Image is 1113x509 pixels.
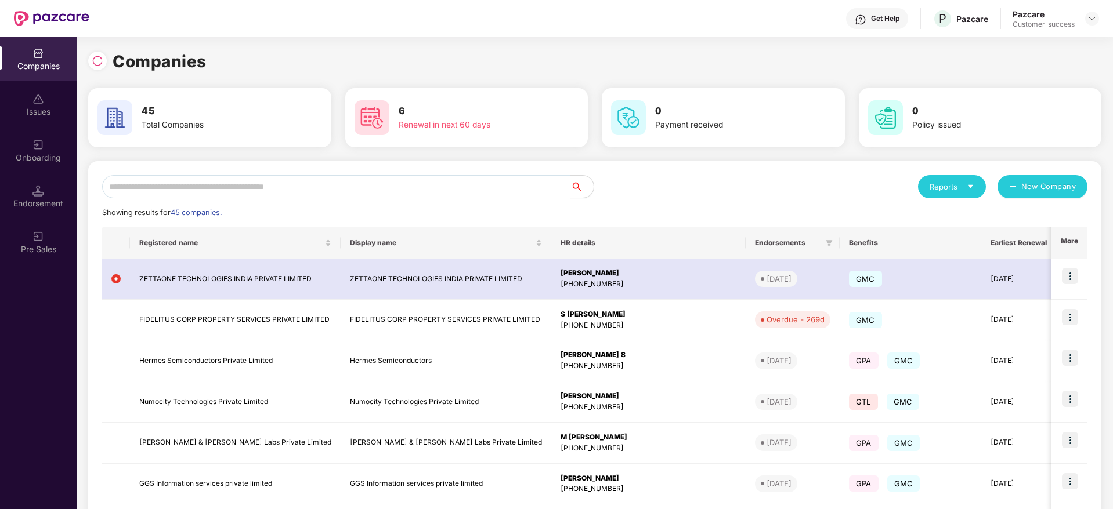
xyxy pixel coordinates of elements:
[855,14,866,26] img: svg+xml;base64,PHN2ZyBpZD0iSGVscC0zMngzMiIgeG1sbnM9Imh0dHA6Ly93d3cudzMub3JnLzIwMDAvc3ZnIiB3aWR0aD...
[561,473,736,484] div: [PERSON_NAME]
[130,300,341,341] td: FIDELITUS CORP PROPERTY SERVICES PRIVATE LIMITED
[1062,391,1078,407] img: icon
[341,259,551,300] td: ZETTAONE TECHNOLOGIES INDIA PRIVATE LIMITED
[551,227,746,259] th: HR details
[887,435,920,451] span: GMC
[350,238,533,248] span: Display name
[561,432,736,443] div: M [PERSON_NAME]
[1087,14,1097,23] img: svg+xml;base64,PHN2ZyBpZD0iRHJvcGRvd24tMzJ4MzIiIHhtbG5zPSJodHRwOi8vd3d3LnczLm9yZy8yMDAwL3N2ZyIgd2...
[130,340,341,381] td: Hermes Semiconductors Private Limited
[1062,473,1078,489] img: icon
[355,100,389,135] img: svg+xml;base64,PHN2ZyB4bWxucz0iaHR0cDovL3d3dy53My5vcmcvMjAwMC9zdmciIHdpZHRoPSI2MCIgaGVpZ2h0PSI2MC...
[849,271,882,287] span: GMC
[1009,183,1017,192] span: plus
[130,227,341,259] th: Registered name
[767,478,792,489] div: [DATE]
[561,279,736,290] div: [PHONE_NUMBER]
[341,300,551,341] td: FIDELITUS CORP PROPERTY SERVICES PRIVATE LIMITED
[981,423,1056,464] td: [DATE]
[561,391,736,402] div: [PERSON_NAME]
[887,475,920,492] span: GMC
[887,394,920,410] span: GMC
[14,11,89,26] img: New Pazcare Logo
[561,361,736,372] div: [PHONE_NUMBER]
[1013,20,1075,29] div: Customer_success
[655,104,801,119] h3: 0
[111,274,121,283] img: svg+xml;base64,PHN2ZyB4bWxucz0iaHR0cDovL3d3dy53My5vcmcvMjAwMC9zdmciIHdpZHRoPSIxMiIgaGVpZ2h0PSIxMi...
[1021,181,1076,192] span: New Company
[171,208,222,217] span: 45 companies.
[341,227,551,259] th: Display name
[981,259,1056,300] td: [DATE]
[1062,350,1078,366] img: icon
[611,100,646,135] img: svg+xml;base64,PHN2ZyB4bWxucz0iaHR0cDovL3d3dy53My5vcmcvMjAwMC9zdmciIHdpZHRoPSI2MCIgaGVpZ2h0PSI2MC...
[956,13,988,24] div: Pazcare
[912,104,1058,119] h3: 0
[130,464,341,505] td: GGS Information services private limited
[32,139,44,151] img: svg+xml;base64,PHN2ZyB3aWR0aD0iMjAiIGhlaWdodD0iMjAiIHZpZXdCb3g9IjAgMCAyMCAyMCIgZmlsbD0ibm9uZSIgeG...
[570,182,594,191] span: search
[113,49,207,74] h1: Companies
[981,300,1056,341] td: [DATE]
[561,309,736,320] div: S [PERSON_NAME]
[823,236,835,250] span: filter
[868,100,903,135] img: svg+xml;base64,PHN2ZyB4bWxucz0iaHR0cDovL3d3dy53My5vcmcvMjAwMC9zdmciIHdpZHRoPSI2MCIgaGVpZ2h0PSI2MC...
[981,340,1056,381] td: [DATE]
[998,175,1087,198] button: plusNew Company
[561,268,736,279] div: [PERSON_NAME]
[1062,309,1078,325] img: icon
[767,396,792,408] div: [DATE]
[849,312,882,328] span: GMC
[561,443,736,454] div: [PHONE_NUMBER]
[32,185,44,197] img: svg+xml;base64,PHN2ZyB3aWR0aD0iMTQuNSIgaGVpZ2h0PSIxNC41IiB2aWV3Qm94PSIwIDAgMTYgMTYiIGZpbGw9Im5vbm...
[97,100,132,135] img: svg+xml;base64,PHN2ZyB4bWxucz0iaHR0cDovL3d3dy53My5vcmcvMjAwMC9zdmciIHdpZHRoPSI2MCIgaGVpZ2h0PSI2MC...
[849,394,878,410] span: GTL
[139,238,323,248] span: Registered name
[981,227,1056,259] th: Earliest Renewal
[840,227,981,259] th: Benefits
[871,14,899,23] div: Get Help
[1051,227,1087,259] th: More
[826,239,833,246] span: filter
[561,350,736,361] div: [PERSON_NAME] S
[399,119,545,132] div: Renewal in next 60 days
[142,119,288,132] div: Total Companies
[561,483,736,495] div: [PHONE_NUMBER]
[570,175,594,198] button: search
[849,475,879,492] span: GPA
[939,12,946,26] span: P
[561,320,736,331] div: [PHONE_NUMBER]
[341,340,551,381] td: Hermes Semiconductors
[92,55,103,67] img: svg+xml;base64,PHN2ZyBpZD0iUmVsb2FkLTMyeDMyIiB4bWxucz0iaHR0cDovL3d3dy53My5vcmcvMjAwMC9zdmciIHdpZH...
[767,437,792,448] div: [DATE]
[102,208,222,217] span: Showing results for
[399,104,545,119] h3: 6
[32,231,44,242] img: svg+xml;base64,PHN2ZyB3aWR0aD0iMjAiIGhlaWdodD0iMjAiIHZpZXdCb3g9IjAgMCAyMCAyMCIgZmlsbD0ibm9uZSIgeG...
[655,119,801,132] div: Payment received
[32,48,44,59] img: svg+xml;base64,PHN2ZyBpZD0iQ29tcGFuaWVzIiB4bWxucz0iaHR0cDovL3d3dy53My5vcmcvMjAwMC9zdmciIHdpZHRoPS...
[755,238,821,248] span: Endorsements
[849,352,879,369] span: GPA
[1013,9,1075,20] div: Pazcare
[930,181,974,192] div: Reports
[981,464,1056,505] td: [DATE]
[849,435,879,451] span: GPA
[967,183,974,190] span: caret-down
[912,119,1058,132] div: Policy issued
[130,259,341,300] td: ZETTAONE TECHNOLOGIES INDIA PRIVATE LIMITED
[142,104,288,119] h3: 45
[887,352,920,369] span: GMC
[561,402,736,413] div: [PHONE_NUMBER]
[767,273,792,285] div: [DATE]
[767,355,792,366] div: [DATE]
[130,423,341,464] td: [PERSON_NAME] & [PERSON_NAME] Labs Private Limited
[32,93,44,105] img: svg+xml;base64,PHN2ZyBpZD0iSXNzdWVzX2Rpc2FibGVkIiB4bWxucz0iaHR0cDovL3d3dy53My5vcmcvMjAwMC9zdmciIH...
[767,314,825,325] div: Overdue - 269d
[981,381,1056,423] td: [DATE]
[1062,268,1078,284] img: icon
[1062,432,1078,448] img: icon
[341,464,551,505] td: GGS Information services private limited
[341,423,551,464] td: [PERSON_NAME] & [PERSON_NAME] Labs Private Limited
[341,381,551,423] td: Numocity Technologies Private Limited
[130,381,341,423] td: Numocity Technologies Private Limited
